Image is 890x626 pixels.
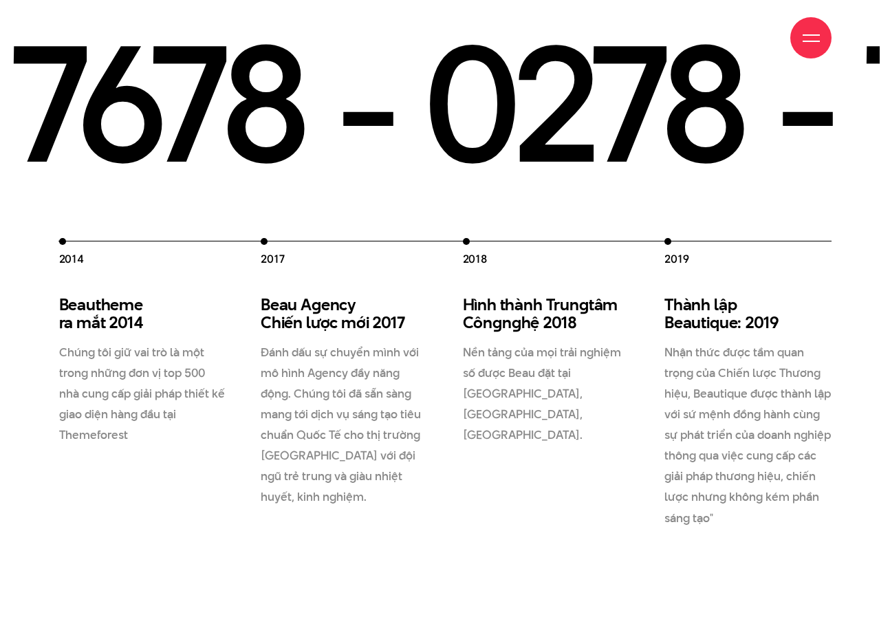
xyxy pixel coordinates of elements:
h4: 2014 [59,252,227,267]
h3: Beau A ency Chiến lược mới 2017 [261,296,428,331]
h3: Thành lập Beautique: 2019 [664,296,832,331]
en: g [492,311,502,334]
h3: Hình thành Trun tâm Côn n hệ 2018 [463,296,631,331]
p: Đánh dấu sự chuyển mình với mô hình Agency đầy năng động. Chúng tôi đã sẵn sàng mang tới dịch vụ ... [261,342,428,508]
h4: 2018 [463,252,631,267]
p: Nhận thức được tầm quan trọng của Chiến lược Thương hiệu, Beautique được thành lập với sứ mệnh đồ... [664,342,832,528]
en: g [312,293,321,316]
en: g [579,293,589,316]
en: g [512,311,521,334]
p: Chúng tôi giữ vai trò là một trong những đơn vị top 500 nhà cung cấp giải pháp thiết kế giao diện... [59,342,227,445]
h4: 2019 [664,252,832,267]
h4: 2017 [261,252,428,267]
h3: Beautheme ra mắt 2014 [59,296,227,331]
p: Nền tảng của mọi trải nghiệm số được Beau đặt tại [GEOGRAPHIC_DATA], [GEOGRAPHIC_DATA], [GEOGRAPH... [463,342,631,445]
